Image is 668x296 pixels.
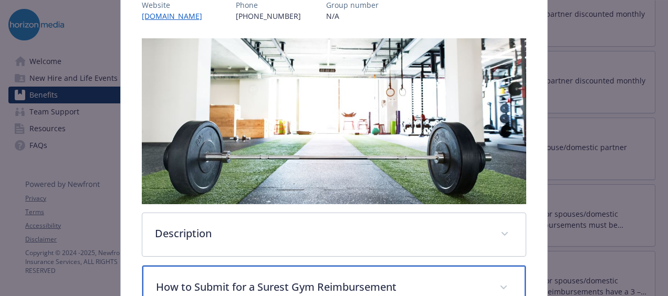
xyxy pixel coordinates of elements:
a: [DOMAIN_NAME] [142,11,211,21]
p: How to Submit for a Surest Gym Reimbursement [156,279,487,295]
img: banner [142,38,526,204]
p: N/A [326,10,379,22]
p: [PHONE_NUMBER] [236,10,301,22]
div: Description [142,213,526,256]
p: Description [155,226,488,241]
